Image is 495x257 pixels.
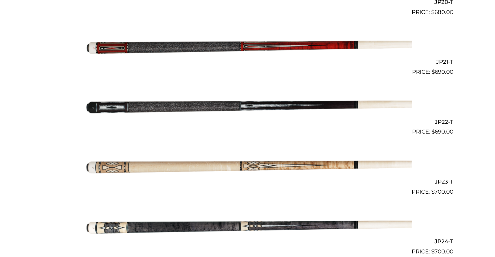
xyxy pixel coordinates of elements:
[42,139,453,196] a: JP23-T $700.00
[42,56,453,68] h2: JP21-T
[432,128,435,135] span: $
[432,69,453,75] bdi: 690.00
[83,139,412,193] img: JP23-T
[432,128,453,135] bdi: 690.00
[42,19,453,76] a: JP21-T $690.00
[42,116,453,128] h2: JP22-T
[431,9,453,15] bdi: 680.00
[431,188,434,195] span: $
[42,175,453,187] h2: JP23-T
[83,19,412,74] img: JP21-T
[431,248,453,255] bdi: 700.00
[42,79,453,136] a: JP22-T $690.00
[431,9,434,15] span: $
[431,248,434,255] span: $
[42,199,453,256] a: JP24-T $700.00
[83,79,412,134] img: JP22-T
[432,69,435,75] span: $
[42,236,453,248] h2: JP24-T
[431,188,453,195] bdi: 700.00
[83,199,412,253] img: JP24-T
